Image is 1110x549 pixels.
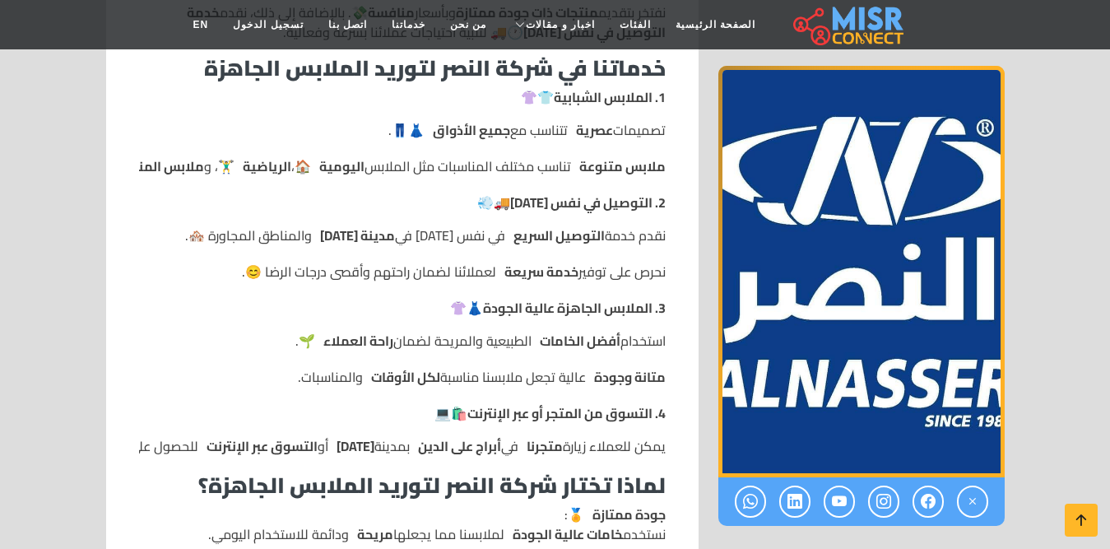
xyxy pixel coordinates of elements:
strong: جودة ممتازة [592,502,666,527]
strong: 2. التوصيل في نفس [DATE] [510,190,666,215]
a: من نحن [438,9,499,40]
strong: لكل الأوقات [371,367,440,387]
strong: خدماتنا في شركة النصر لتوريد الملابس الجاهزة [204,48,666,88]
a: EN [181,9,221,40]
strong: ملابس متنوعة [579,156,666,176]
img: شركة النصر [718,66,1005,477]
strong: راحة العملاء [323,331,393,351]
a: الصفحة الرئيسية [663,9,768,40]
a: الفئات [607,9,663,40]
strong: مريحة [357,522,393,547]
strong: أبراج على الدين [418,436,501,456]
a: اخبار و مقالات [499,9,607,40]
strong: 3. الملابس الجاهزة عالية الجودة [483,295,666,320]
li: نقدم خدمة في نفس [DATE] في والمناطق المجاورة 🏘️. [139,226,666,245]
span: اخبار و مقالات [526,17,595,32]
strong: لماذا تختار شركة النصر لتوريد الملابس الجاهزة؟ [198,465,666,505]
p: 👕👚 [139,87,666,107]
strong: متانة وجودة [594,367,666,387]
img: main.misr_connect [793,4,903,45]
p: 🏅: نستخدم لملابسنا مما يجعلها ودائمة للاستخدام اليومي. [208,505,666,544]
strong: 4. التسوق من المتجر أو عبر الإنترنت [467,401,666,426]
strong: الرياضية [243,156,291,176]
strong: متجرنا [527,436,563,456]
div: 1 / 1 [718,66,1005,477]
li: استخدام الطبيعية والمريحة لضمان 🌱. [139,331,666,351]
strong: خامات عالية الجودة [513,522,623,547]
a: خدماتنا [379,9,438,40]
strong: عصرية [576,120,613,140]
li: تصميمات تتناسب مع 👗👖. [139,120,666,140]
li: يمكن للعملاء زيارة في بمدينة أو للحصول على والعروض الخاصة 🛒. [139,436,666,456]
a: تسجيل الدخول [221,9,315,40]
p: 👗👚 [139,298,666,318]
strong: التوصيل السريع [513,226,605,245]
strong: خدمة سريعة [504,262,578,281]
strong: التسوق عبر الإنترنت [207,436,318,456]
strong: [DATE] [337,436,374,456]
li: نحرص على توفير لعملائنا لضمان راحتهم وأقصى درجات الرضا 😊. [139,262,666,281]
li: عالية تجعل ملابسنا مناسبة والمناسبات. [139,367,666,387]
strong: جميع الأذواق [433,120,510,140]
p: 🚚💨 [139,193,666,212]
p: 🛍️💻 [139,403,666,423]
li: تناسب مختلف المناسبات مثل الملابس 🏠، 🏋️‍♂️، و 🎉. [139,156,666,176]
strong: أفضل الخامات [540,331,620,351]
strong: اليومية [319,156,365,176]
strong: مدينة [DATE] [320,226,395,245]
a: اتصل بنا [316,9,379,40]
strong: ملابس المناسبات [103,156,204,176]
strong: 1. الملابس الشبابية [554,85,666,109]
